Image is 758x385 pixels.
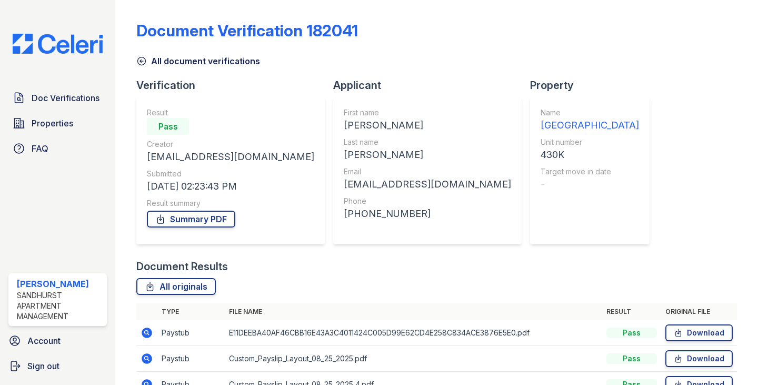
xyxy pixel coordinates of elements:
[147,150,314,164] div: [EMAIL_ADDRESS][DOMAIN_NAME]
[344,147,511,162] div: [PERSON_NAME]
[602,303,661,320] th: Result
[17,290,103,322] div: Sandhurst Apartment Management
[147,198,314,209] div: Result summary
[32,117,73,130] span: Properties
[8,138,107,159] a: FAQ
[147,179,314,194] div: [DATE] 02:23:43 PM
[665,324,733,341] a: Download
[32,142,48,155] span: FAQ
[344,206,511,221] div: [PHONE_NUMBER]
[147,211,235,228] a: Summary PDF
[17,278,103,290] div: [PERSON_NAME]
[8,87,107,108] a: Doc Verifications
[344,137,511,147] div: Last name
[4,34,111,54] img: CE_Logo_Blue-a8612792a0a2168367f1c8372b55b34899dd931a85d93a1a3d3e32e68fde9ad4.png
[27,334,61,347] span: Account
[344,107,511,118] div: First name
[8,113,107,134] a: Properties
[157,320,225,346] td: Paystub
[147,169,314,179] div: Submitted
[136,278,216,295] a: All originals
[147,139,314,150] div: Creator
[541,147,639,162] div: 430K
[32,92,99,104] span: Doc Verifications
[530,78,658,93] div: Property
[344,118,511,133] div: [PERSON_NAME]
[136,78,333,93] div: Verification
[541,137,639,147] div: Unit number
[225,303,602,320] th: File name
[344,196,511,206] div: Phone
[225,346,602,372] td: Custom_Payslip_Layout_08_25_2025.pdf
[333,78,530,93] div: Applicant
[147,107,314,118] div: Result
[541,107,639,118] div: Name
[541,177,639,192] div: -
[541,118,639,133] div: [GEOGRAPHIC_DATA]
[344,177,511,192] div: [EMAIL_ADDRESS][DOMAIN_NAME]
[665,350,733,367] a: Download
[157,346,225,372] td: Paystub
[27,360,59,372] span: Sign out
[225,320,602,346] td: E11DEEBA40AF46CBB16E43A3C4011424C005D99E62CD4E258C834ACE3876E5E0.pdf
[4,356,111,377] a: Sign out
[661,303,737,320] th: Original file
[4,330,111,351] a: Account
[136,259,228,274] div: Document Results
[157,303,225,320] th: Type
[344,166,511,177] div: Email
[136,21,358,40] div: Document Verification 182041
[606,353,657,364] div: Pass
[136,55,260,67] a: All document verifications
[541,166,639,177] div: Target move in date
[606,328,657,338] div: Pass
[541,107,639,133] a: Name [GEOGRAPHIC_DATA]
[147,118,189,135] div: Pass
